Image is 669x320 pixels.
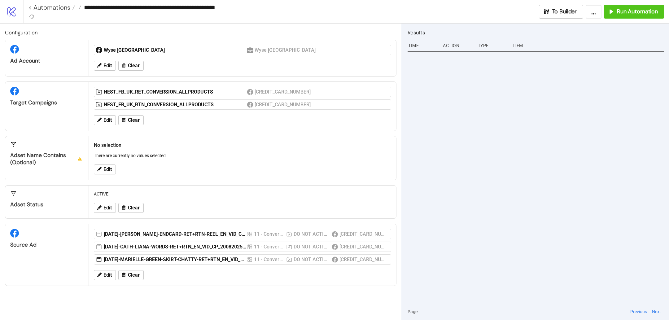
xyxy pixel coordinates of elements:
button: Edit [94,270,116,280]
button: Edit [94,203,116,213]
div: Target Campaigns [10,99,84,106]
button: To Builder [539,5,584,19]
div: [DATE]-[PERSON_NAME]-ENDCARD-RET+RTN-REEL_EN_VID_CP_20082025_F_CC_SC23_USP4_LOFI [104,231,247,238]
div: Adset Name contains (optional) [10,152,84,166]
span: Edit [103,117,112,123]
span: Run Automation [617,8,658,15]
span: Clear [128,205,140,211]
button: Edit [94,164,116,174]
div: [CREDIT_CARD_NUMBER] [339,256,387,263]
span: To Builder [552,8,577,15]
div: NEST_FB_UK_RTN_CONVERSION_ALLPRODUCTS [104,101,247,108]
button: Previous [628,308,649,315]
div: ACTIVE [91,188,394,200]
div: 11 - Conversion [254,256,284,263]
span: Clear [128,117,140,123]
div: NEST_FB_UK_RET_CONVERSION_ALLPRODUCTS [104,89,247,95]
div: DO NOT ACTIVATE [294,243,329,251]
div: Ad Account [10,57,84,64]
p: There are currently no values selected [94,152,391,159]
span: Edit [103,205,112,211]
div: [CREDIT_CARD_NUMBER] [255,88,312,96]
h2: Configuration [5,28,396,37]
span: Edit [103,272,112,278]
div: Action [442,40,473,51]
span: Edit [103,63,112,68]
button: Edit [94,61,116,71]
div: [CREDIT_CARD_NUMBER] [255,101,312,108]
span: Clear [128,272,140,278]
span: Clear [128,63,140,68]
button: Edit [94,115,116,125]
button: ... [586,5,601,19]
h2: No selection [94,141,391,149]
div: [CREDIT_CARD_NUMBER] [339,230,387,238]
button: Clear [118,203,144,213]
div: [CREDIT_CARD_NUMBER] [339,243,387,251]
div: Source Ad [10,241,84,248]
button: Clear [118,115,144,125]
h2: Results [408,28,664,37]
div: [DATE]-MARIELLE-GREEN-SKIRT-CHATTY-RET+RTN_EN_VID_CP_20082025_F_CC_SC7_USP4_LOFI [104,256,247,263]
div: Wyse [GEOGRAPHIC_DATA] [255,46,317,54]
div: [DATE]-CATH-LIANA-WORDS-RET+RTN_EN_VID_CP_20082025_F_CC_SC7_USP4_LOFI [104,243,247,250]
div: 11 - Conversion [254,230,284,238]
button: Next [650,308,663,315]
span: Page [408,308,418,315]
div: Adset Status [10,201,84,208]
a: < Automations [28,4,75,11]
div: 11 - Conversion [254,243,284,251]
div: Time [408,40,438,51]
span: Edit [103,167,112,172]
div: DO NOT ACTIVATE [294,230,329,238]
div: Type [477,40,508,51]
div: DO NOT ACTIVATE [294,256,329,263]
div: Wyse [GEOGRAPHIC_DATA] [104,47,247,54]
button: Run Automation [604,5,664,19]
button: Clear [118,270,144,280]
button: Clear [118,61,144,71]
div: Item [512,40,664,51]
